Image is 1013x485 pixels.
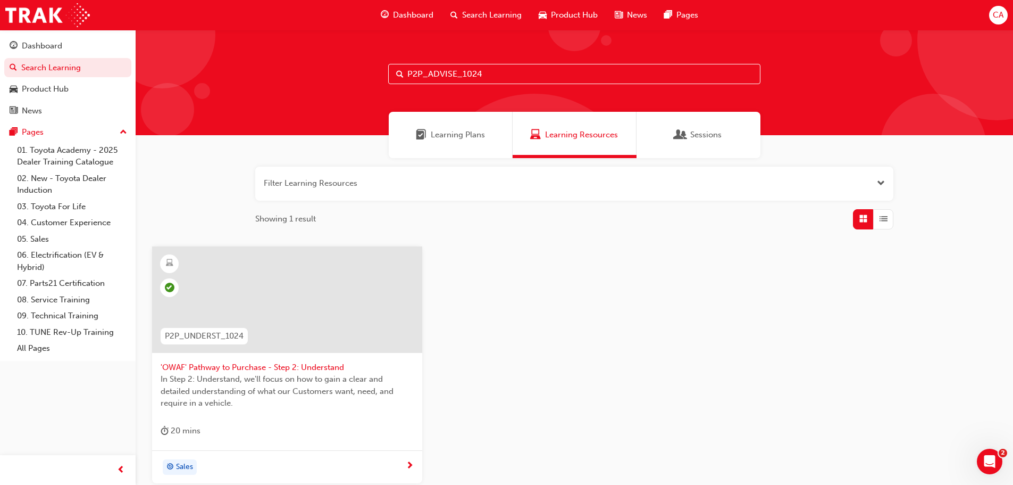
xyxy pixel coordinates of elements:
button: Open the filter [877,177,885,190]
span: Dashboard [393,9,433,21]
span: pages-icon [664,9,672,22]
span: CA [993,9,1003,21]
button: Pages [4,122,131,142]
a: All Pages [13,340,131,357]
span: Sessions [675,129,686,141]
a: 09. Technical Training [13,308,131,324]
a: 08. Service Training [13,292,131,308]
span: up-icon [120,126,127,139]
button: CA [989,6,1008,24]
a: 05. Sales [13,231,131,248]
a: pages-iconPages [656,4,707,26]
iframe: Intercom live chat [977,449,1002,474]
a: search-iconSearch Learning [442,4,530,26]
a: P2P_UNDERST_1024'OWAF' Pathway to Purchase - Step 2: UnderstandIn Step 2: Understand, we'll focus... [152,246,422,484]
span: Search [396,68,404,80]
span: P2P_UNDERST_1024 [165,330,244,342]
span: car-icon [539,9,547,22]
img: Trak [5,3,90,27]
span: In Step 2: Understand, we'll focus on how to gain a clear and detailed understanding of what our ... [161,373,414,409]
span: news-icon [10,106,18,116]
a: 06. Electrification (EV & Hybrid) [13,247,131,275]
div: Dashboard [22,40,62,52]
span: 'OWAF' Pathway to Purchase - Step 2: Understand [161,361,414,374]
span: search-icon [10,63,17,73]
span: Search Learning [462,9,522,21]
span: Grid [859,213,867,225]
a: Search Learning [4,58,131,78]
span: Sales [176,461,193,473]
a: Learning PlansLearning Plans [389,112,513,158]
div: Pages [22,126,44,138]
a: 02. New - Toyota Dealer Induction [13,170,131,199]
div: Product Hub [22,83,69,95]
span: pages-icon [10,128,18,137]
a: guage-iconDashboard [372,4,442,26]
span: guage-icon [381,9,389,22]
span: Showing 1 result [255,213,316,225]
span: News [627,9,647,21]
input: Search... [388,64,760,84]
span: Pages [676,9,698,21]
a: 10. TUNE Rev-Up Training [13,324,131,341]
a: Dashboard [4,36,131,56]
span: learningResourceType_ELEARNING-icon [166,257,173,270]
button: DashboardSearch LearningProduct HubNews [4,34,131,122]
span: duration-icon [161,424,169,438]
a: 01. Toyota Academy - 2025 Dealer Training Catalogue [13,142,131,170]
a: Learning ResourcesLearning Resources [513,112,637,158]
div: News [22,105,42,117]
span: Learning Plans [416,129,426,141]
a: 04. Customer Experience [13,215,131,231]
a: car-iconProduct Hub [530,4,606,26]
div: 20 mins [161,424,200,438]
a: News [4,101,131,121]
span: Learning Plans [431,129,485,141]
a: news-iconNews [606,4,656,26]
a: SessionsSessions [637,112,760,158]
span: prev-icon [117,464,125,477]
span: 2 [999,449,1007,457]
span: Learning Resources [545,129,618,141]
span: Learning Resources [530,129,541,141]
span: guage-icon [10,42,18,51]
span: learningRecordVerb_PASS-icon [165,283,174,292]
span: Product Hub [551,9,598,21]
a: 03. Toyota For Life [13,199,131,215]
span: search-icon [450,9,458,22]
a: Product Hub [4,79,131,99]
a: 07. Parts21 Certification [13,275,131,292]
span: target-icon [166,461,174,474]
span: Sessions [690,129,722,141]
span: next-icon [406,462,414,471]
span: news-icon [615,9,623,22]
span: List [880,213,888,225]
span: car-icon [10,85,18,94]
